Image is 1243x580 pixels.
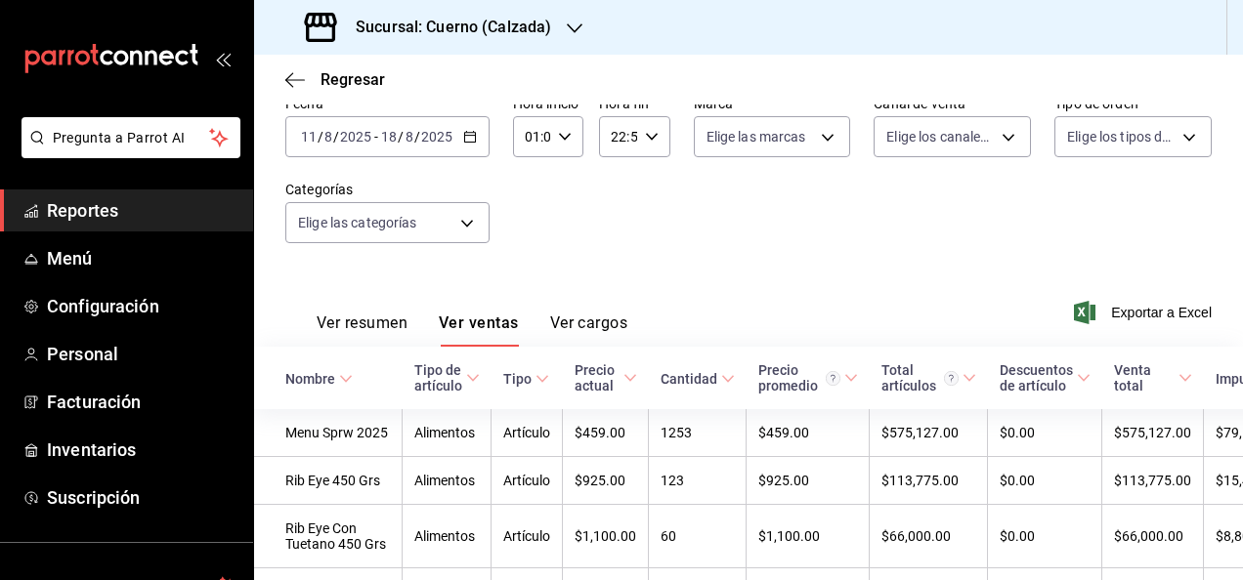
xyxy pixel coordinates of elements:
span: Elige las categorías [298,213,417,232]
span: Precio actual [575,362,637,394]
div: Nombre [285,371,335,387]
a: Pregunta a Parrot AI [14,142,240,162]
div: Tipo [503,371,532,387]
span: / [414,129,420,145]
td: 60 [649,505,747,568]
span: - [374,129,378,145]
span: / [333,129,339,145]
td: Rib Eye Con Tuetano 450 Grs [254,505,403,568]
button: Ver resumen [317,313,407,347]
td: $66,000.00 [1102,505,1204,568]
span: Tipo de artículo [414,362,480,394]
td: $113,775.00 [870,457,988,505]
td: Menu Sprw 2025 [254,409,403,457]
input: ---- [339,129,372,145]
input: ---- [420,129,453,145]
button: open_drawer_menu [215,51,231,66]
svg: El total artículos considera cambios de precios en los artículos así como costos adicionales por ... [944,371,959,386]
span: Personal [47,341,237,367]
td: $0.00 [988,409,1102,457]
span: Nombre [285,371,353,387]
h3: Sucursal: Cuerno (Calzada) [340,16,551,39]
td: 123 [649,457,747,505]
input: -- [300,129,318,145]
span: Total artículos [881,362,976,394]
td: $459.00 [563,409,649,457]
div: Precio promedio [758,362,840,394]
td: $459.00 [747,409,870,457]
div: Cantidad [661,371,717,387]
input: -- [323,129,333,145]
span: / [318,129,323,145]
td: $0.00 [988,505,1102,568]
label: Hora fin [599,97,669,110]
button: Ver cargos [550,313,628,347]
td: Alimentos [403,409,492,457]
button: Pregunta a Parrot AI [21,117,240,158]
td: Artículo [492,457,563,505]
span: Regresar [321,70,385,89]
label: Fecha [285,97,490,110]
div: Precio actual [575,362,620,394]
span: Reportes [47,197,237,224]
span: Facturación [47,389,237,415]
td: Artículo [492,505,563,568]
div: Descuentos de artículo [1000,362,1073,394]
td: $113,775.00 [1102,457,1204,505]
td: Alimentos [403,505,492,568]
span: Suscripción [47,484,237,511]
td: 1253 [649,409,747,457]
td: $925.00 [563,457,649,505]
div: navigation tabs [317,313,627,347]
td: $925.00 [747,457,870,505]
td: $575,127.00 [1102,409,1204,457]
span: Elige los canales de venta [886,127,995,146]
span: Tipo [503,371,549,387]
span: Cantidad [661,371,735,387]
input: -- [405,129,414,145]
span: Venta total [1114,362,1192,394]
input: -- [380,129,398,145]
button: Exportar a Excel [1078,301,1212,324]
td: Rib Eye 450 Grs [254,457,403,505]
button: Ver ventas [439,313,519,347]
span: Descuentos de artículo [1000,362,1091,394]
div: Venta total [1114,362,1175,394]
span: Precio promedio [758,362,858,394]
td: $1,100.00 [563,505,649,568]
span: Inventarios [47,436,237,463]
td: $0.00 [988,457,1102,505]
span: Pregunta a Parrot AI [53,128,210,148]
label: Hora inicio [513,97,583,110]
span: Elige los tipos de orden [1067,127,1176,146]
label: Categorías [285,183,490,196]
td: $575,127.00 [870,409,988,457]
span: / [398,129,404,145]
td: $1,100.00 [747,505,870,568]
span: Menú [47,245,237,271]
div: Tipo de artículo [414,362,462,394]
td: $66,000.00 [870,505,988,568]
td: Artículo [492,409,563,457]
div: Total artículos [881,362,959,394]
td: Alimentos [403,457,492,505]
span: Elige las marcas [707,127,806,146]
span: Configuración [47,293,237,319]
svg: Precio promedio = Total artículos / cantidad [826,371,840,386]
button: Regresar [285,70,385,89]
